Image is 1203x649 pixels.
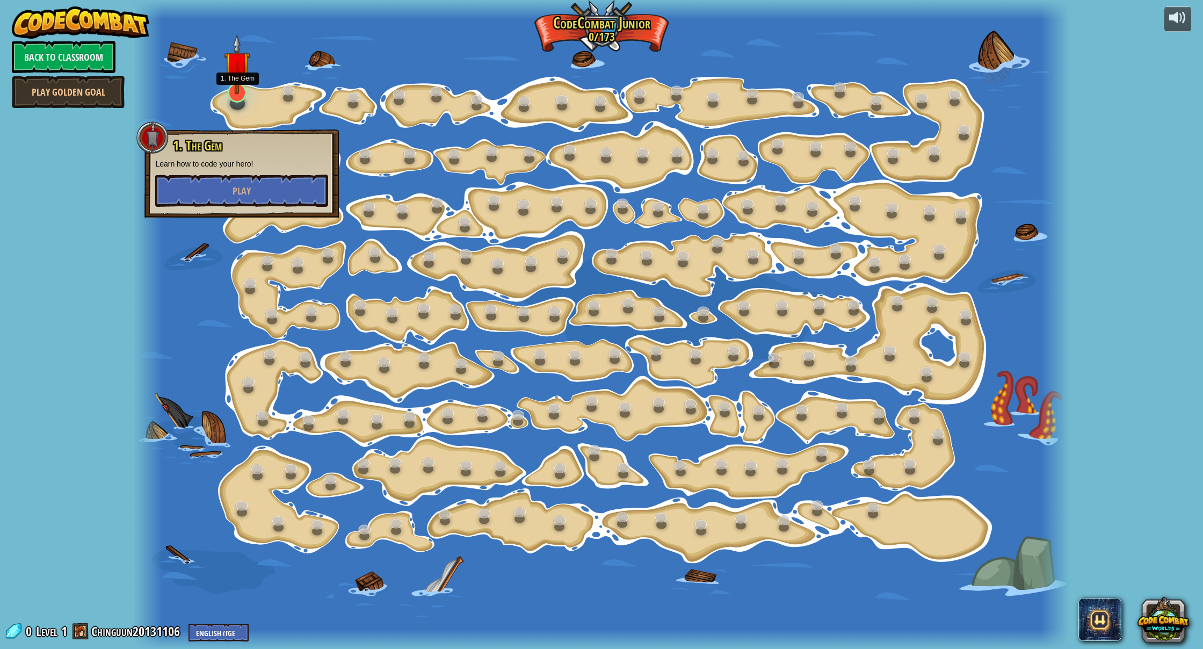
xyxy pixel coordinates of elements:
span: Level [36,623,57,640]
span: 0 [26,623,35,640]
span: 1. The Gem [173,136,222,155]
button: Play [155,175,328,207]
a: Play Golden Goal [12,76,125,108]
img: CodeCombat - Learn how to code by playing a game [12,6,149,39]
p: Learn how to code your hero! [155,158,328,169]
img: level-banner-unstarted.png [224,34,250,95]
a: Chinguun20131106 [91,623,183,640]
span: 1 [61,623,67,640]
button: Adjust volume [1164,6,1191,32]
a: Back to Classroom [12,41,115,73]
span: Play [233,184,251,198]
